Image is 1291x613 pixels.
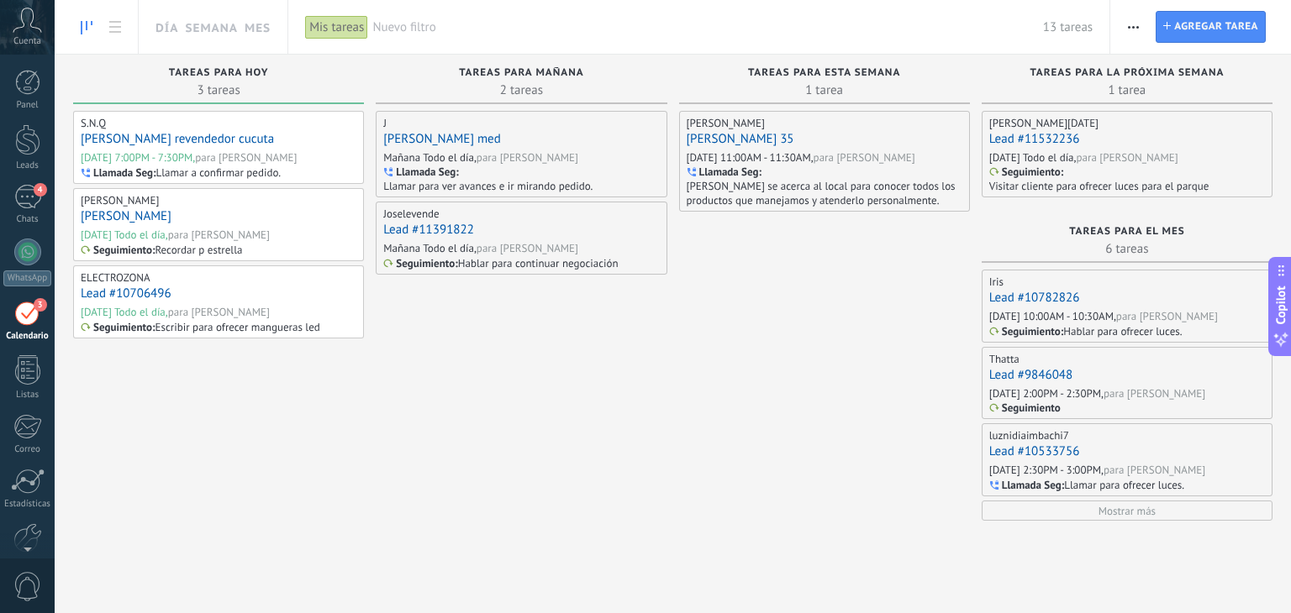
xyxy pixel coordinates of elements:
[989,367,1072,383] a: Lead #9846048
[3,390,52,401] div: Listas
[1273,286,1289,325] span: Copilot
[384,67,658,81] div: Tareas para mañana
[1116,309,1218,323] div: para [PERSON_NAME]
[477,150,578,165] div: para [PERSON_NAME]
[383,257,458,270] div: :
[990,81,1264,98] span: 1 tarea
[82,67,356,81] div: Tareas para hoy
[81,150,195,165] div: [DATE] 7:00PM - 7:30PM,
[477,241,578,255] div: para [PERSON_NAME]
[1099,504,1156,518] span: Mostrar más
[687,116,765,130] div: [PERSON_NAME]
[34,183,47,196] span: 4
[1063,324,1182,338] p: Hablar para ofrecer luces.
[168,228,270,242] div: para [PERSON_NAME]
[989,479,1065,492] div: :
[989,275,1004,289] div: Iris
[93,166,153,180] p: Llamada Seg
[814,150,915,165] div: para [PERSON_NAME]
[459,67,584,79] span: Tareas para mañana
[305,15,368,39] div: Mis tareas
[3,100,52,111] div: Panel
[748,67,900,79] span: Tareas para esta semana
[1104,386,1205,401] div: para [PERSON_NAME]
[990,226,1264,240] div: Tareas para el mes
[81,244,155,257] div: :
[989,443,1080,459] a: Lead #10533756
[1030,67,1224,79] span: Tareas para la próxima semana
[1077,150,1178,165] div: para [PERSON_NAME]
[1121,11,1146,43] button: Más
[383,222,474,238] a: Lead #11391822
[81,166,156,180] div: :
[81,270,150,285] div: ELECTROZONA
[383,241,477,255] div: Mañana Todo el día,
[169,67,269,79] span: Tareas para hoy
[687,179,960,207] p: [PERSON_NAME] se acerca al local para conocer todos los productos que manejamos y atenderlo perso...
[93,244,152,257] p: Seguimiento
[1104,463,1205,477] div: para [PERSON_NAME]
[989,352,1020,366] div: Thatta
[81,286,171,301] a: Lead #10706496
[81,131,274,147] a: [PERSON_NAME] revendedor cucuta
[383,116,387,130] div: J
[81,116,106,130] div: S.N.Q
[383,179,593,193] p: Llamar para ver avances e ir mirando pedido.
[1002,479,1062,492] p: Llamada Seg
[168,305,270,319] div: para [PERSON_NAME]
[989,386,1104,401] div: [DATE] 2:00PM - 2:30PM,
[1002,325,1061,338] p: Seguimiento
[372,19,1042,35] span: Nuevo filtro
[687,165,762,179] div: :
[383,207,439,221] div: Joselevende
[3,499,52,510] div: Estadísticas
[81,321,155,334] div: :
[687,150,814,165] div: [DATE] 11:00AM - 11:30AM,
[989,428,1069,443] div: luznidiaimbachi7
[81,193,159,207] div: [PERSON_NAME]
[3,214,52,225] div: Chats
[989,463,1104,477] div: [DATE] 2:30PM - 3:00PM,
[687,131,794,147] a: [PERSON_NAME] 35
[1002,401,1061,415] p: Seguimiento
[989,165,1064,179] div: :
[990,240,1264,257] span: 6 tareas
[3,444,52,455] div: Correo
[1064,478,1184,492] p: Llamar para ofrecer luces.
[155,243,243,257] p: Recordar p estrella
[699,165,759,179] p: Llamada Seg
[3,270,51,286] div: WhatsApp
[989,179,1209,193] p: Visitar cliente para ofrecer luces para el parque
[81,305,168,319] div: [DATE] Todo el día,
[13,36,41,47] span: Cuenta
[989,325,1064,338] div: :
[195,150,297,165] div: para [PERSON_NAME]
[1043,19,1093,35] span: 13 tareas
[396,165,456,179] p: Llamada Seg
[1069,226,1185,238] span: Tareas para el mes
[396,257,455,270] p: Seguimiento
[989,116,1099,130] div: [PERSON_NAME][DATE]
[990,67,1264,81] div: Tareas para la próxima semana
[1174,12,1258,42] span: Agregar tarea
[989,150,1077,165] div: [DATE] Todo el día,
[155,320,320,334] p: Escribir para ofrecer mangueras led
[383,131,501,147] a: [PERSON_NAME] med
[72,11,101,44] a: To-do line
[93,321,152,334] p: Seguimiento
[34,298,47,312] span: 3
[989,309,1116,323] div: [DATE] 10:00AM - 10:30AM,
[384,81,658,98] span: 2 tareas
[1156,11,1266,43] button: Agregar tarea
[3,331,52,342] div: Calendario
[989,290,1080,306] a: Lead #10782826
[82,81,356,98] span: 3 tareas
[156,165,281,180] p: Llamar a confirmar pedido.
[458,256,619,270] p: Hablar para continuar negociación
[81,228,168,242] div: [DATE] Todo el día,
[3,160,52,171] div: Leads
[688,67,962,81] div: Tareas para esta semana
[81,208,171,224] a: [PERSON_NAME]
[383,165,459,179] div: :
[101,11,129,44] a: To-do list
